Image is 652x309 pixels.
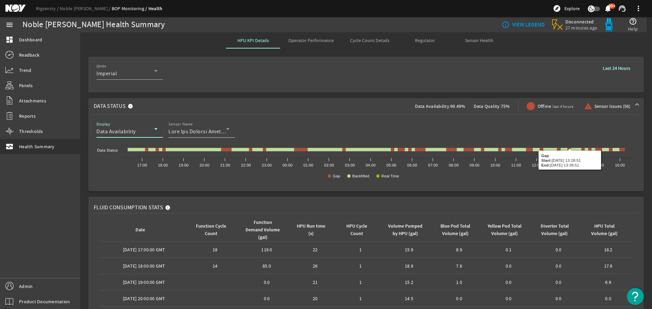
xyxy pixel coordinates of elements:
[288,38,334,43] span: Operator Performance
[19,298,70,305] span: Product Documentation
[386,246,432,253] div: 15.9
[428,163,438,167] text: 07:00
[532,163,542,167] text: 12:00
[193,223,230,237] div: Function Cycle Count
[536,263,581,269] div: 0.0
[60,5,112,12] a: Noble [PERSON_NAME]
[19,67,31,74] span: Trend
[19,113,36,119] span: Reports
[283,163,292,167] text: 00:00
[102,263,186,269] div: [DATE] 18:00:00 GMT
[602,18,616,32] img: Bluepod.svg
[574,163,583,167] text: 14:00
[512,21,545,28] b: VIEW LEGEND
[295,295,335,302] div: 20
[604,5,611,12] button: 99+
[604,4,612,13] mat-icon: notifications
[137,163,147,167] text: 17:00
[340,279,381,286] div: 1
[243,295,290,302] div: 0.0
[340,263,381,269] div: 1
[340,295,381,302] div: 1
[303,163,313,167] text: 01:00
[5,142,14,151] mat-icon: monitor_heart
[438,223,472,237] div: Blue Pod Total Volume (gal)
[220,163,230,167] text: 21:00
[22,21,165,28] div: Noble [PERSON_NAME] Health Summary
[450,103,466,109] span: 99.49%
[553,4,561,13] mat-icon: explore
[587,223,621,237] div: HPU Total Volume (gal)
[627,288,644,305] button: Open Resource Center
[470,163,479,167] text: 09:00
[386,295,432,302] div: 14.5
[449,163,459,167] text: 08:00
[97,148,118,152] text: Data Status
[296,223,326,237] div: HPU Run time (s)
[295,246,335,253] div: 22
[96,64,106,69] mat-label: Units
[192,246,238,253] div: 18
[415,103,451,109] span: Data Availability:
[581,100,633,112] button: Sensor Issues (56)
[536,246,581,253] div: 0.0
[96,122,110,127] mat-label: Display
[243,246,290,253] div: 119.0
[19,36,42,43] span: Dashboard
[19,97,46,104] span: Attachments
[502,21,507,29] mat-icon: info_outline
[628,25,638,32] span: Help
[192,263,238,269] div: 14
[586,295,630,302] div: 0.0
[243,263,290,269] div: 85.0
[102,279,186,286] div: [DATE] 19:00:00 GMT
[295,279,335,286] div: 21
[553,104,573,109] span: last 4 hours
[499,19,547,31] button: VIEW LEGEND
[243,219,287,241] div: Function Demand Volume (gal)
[366,163,376,167] text: 04:00
[88,98,644,114] mat-expansion-panel-header: Data StatusData Availability:99.49%Data Quality:75%Offlinelast 4 hoursSensor Issues (56)
[19,283,33,290] span: Admin
[553,163,562,167] text: 13:00
[487,263,531,269] div: 0.0
[262,163,272,167] text: 23:00
[437,295,481,302] div: 0.0
[564,5,580,12] span: Explore
[148,5,163,12] a: Health
[586,246,630,253] div: 18.2
[536,279,581,286] div: 0.0
[168,122,193,127] mat-label: Sensor Name
[487,246,531,253] div: 0.1
[407,163,417,167] text: 06:00
[19,128,43,135] span: Thresholds
[597,62,636,74] button: Last 24 Hours
[241,163,251,167] text: 22:00
[584,102,590,110] mat-icon: warning
[586,279,630,286] div: 6.9
[537,223,572,237] div: Diverter Total Volume (gal)
[415,38,435,43] span: Regulator
[243,279,290,286] div: 0.0
[19,143,55,150] span: Health Summary
[490,163,500,167] text: 10:00
[594,103,630,110] span: Sensor Issues (56)
[244,219,281,241] div: Function Demand Volume (gal)
[5,21,14,29] mat-icon: menu
[565,19,598,25] span: Disconnected
[615,163,625,167] text: 16:00
[437,263,481,269] div: 7.6
[386,223,429,237] div: Volume Pumped by HPU (gal)
[474,103,501,109] span: Data Quality:
[387,223,423,237] div: Volume Pumped by HPU (gal)
[629,17,637,25] mat-icon: help_outline
[594,163,604,167] text: 15:00
[511,163,521,167] text: 11:00
[345,163,355,167] text: 03:00
[618,4,626,13] mat-icon: support_agent
[179,163,188,167] text: 19:00
[386,163,396,167] text: 05:00
[199,163,209,167] text: 20:00
[501,103,510,109] span: 75%
[381,174,399,178] text: Real Time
